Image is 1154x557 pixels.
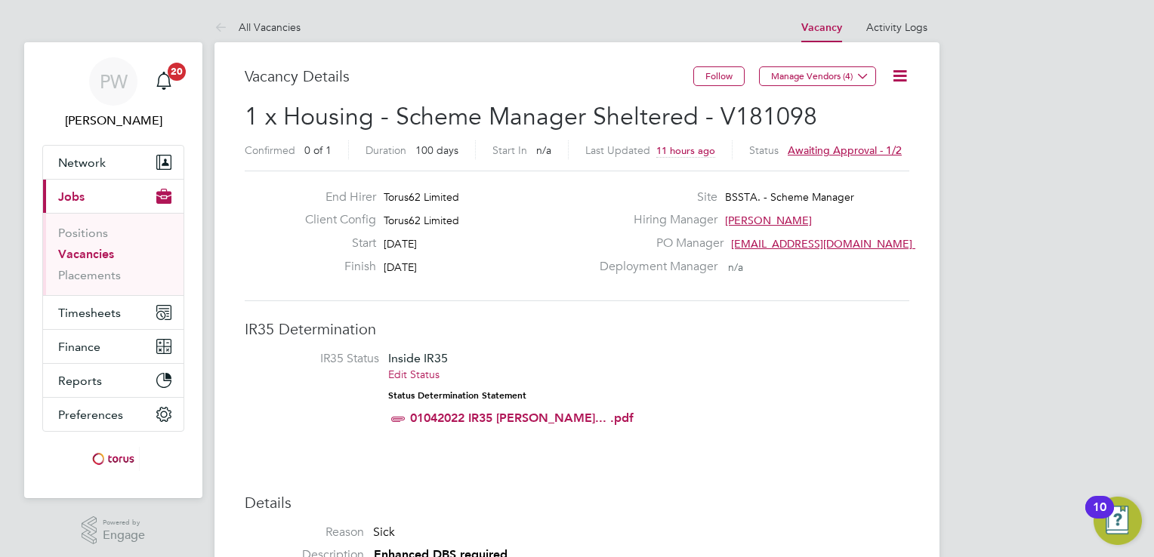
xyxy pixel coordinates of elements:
[43,180,184,213] button: Jobs
[100,72,128,91] span: PW
[43,398,184,431] button: Preferences
[293,189,376,205] label: End Hirer
[366,143,406,157] label: Duration
[749,143,779,157] label: Status
[245,525,364,540] label: Reason
[384,190,459,204] span: Torus62 Limited
[591,189,717,205] label: Site
[58,408,123,422] span: Preferences
[245,66,693,86] h3: Vacancy Details
[759,66,876,86] button: Manage Vendors (4)
[43,213,184,295] div: Jobs
[58,268,121,282] a: Placements
[384,214,459,227] span: Torus62 Limited
[103,529,145,542] span: Engage
[591,259,717,275] label: Deployment Manager
[293,259,376,275] label: Finish
[384,260,417,274] span: [DATE]
[58,306,121,320] span: Timesheets
[58,226,108,240] a: Positions
[801,21,842,34] a: Vacancy
[731,237,1000,251] span: [EMAIL_ADDRESS][DOMAIN_NAME] working@torus.…
[245,493,909,512] h3: Details
[214,20,301,34] a: All Vacancies
[245,143,295,157] label: Confirmed
[58,340,100,354] span: Finance
[728,260,743,274] span: n/a
[388,351,448,365] span: Inside IR35
[591,235,724,251] label: PO Manager
[82,516,146,545] a: Powered byEngage
[42,112,184,130] span: Paul Warburton
[373,525,395,540] span: Sick
[43,146,184,179] button: Network
[492,143,527,157] label: Start In
[384,237,417,251] span: [DATE]
[585,143,650,157] label: Last Updated
[58,374,102,388] span: Reports
[58,189,85,204] span: Jobs
[693,66,745,86] button: Follow
[725,214,812,227] span: [PERSON_NAME]
[725,190,854,204] span: BSSTA. - Scheme Manager
[42,447,184,471] a: Go to home page
[1093,507,1106,527] div: 10
[42,57,184,130] a: PW[PERSON_NAME]
[656,144,715,157] span: 11 hours ago
[388,390,526,401] strong: Status Determination Statement
[415,143,458,157] span: 100 days
[87,447,140,471] img: torus-logo-retina.png
[24,42,202,498] nav: Main navigation
[43,296,184,329] button: Timesheets
[43,330,184,363] button: Finance
[103,516,145,529] span: Powered by
[866,20,927,34] a: Activity Logs
[43,364,184,397] button: Reports
[388,368,440,381] a: Edit Status
[536,143,551,157] span: n/a
[245,102,817,131] span: 1 x Housing - Scheme Manager Sheltered - V181098
[245,319,909,339] h3: IR35 Determination
[1094,497,1142,545] button: Open Resource Center, 10 new notifications
[788,143,902,157] span: Awaiting approval - 1/2
[293,235,376,251] label: Start
[591,212,717,228] label: Hiring Manager
[168,63,186,81] span: 20
[149,57,179,106] a: 20
[410,411,634,425] a: 01042022 IR35 [PERSON_NAME]... .pdf
[260,351,379,367] label: IR35 Status
[293,212,376,228] label: Client Config
[58,247,114,261] a: Vacancies
[304,143,332,157] span: 0 of 1
[58,155,106,170] span: Network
